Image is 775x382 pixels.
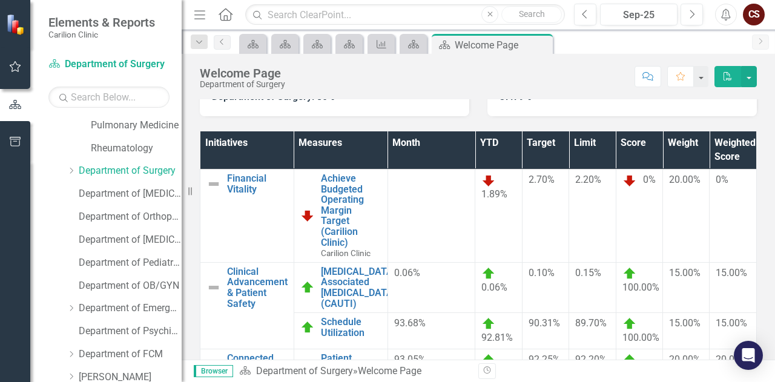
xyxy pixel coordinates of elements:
a: Financial Vitality [227,173,288,194]
img: Below Plan [622,173,637,188]
span: 15.00% [716,267,747,278]
img: On Target [300,280,315,295]
img: On Target [622,266,637,281]
span: 0% [716,174,728,185]
span: 89.70% [575,317,607,329]
a: Clinical Advancement & Patient Safety [227,266,288,309]
a: Schedule Utilization [321,317,381,338]
a: Achieve Budgeted Operating Margin Target (Carilion Clinic) [321,173,381,248]
img: Not Defined [206,280,221,295]
img: ClearPoint Strategy [6,13,27,35]
span: 0.06% [481,282,507,293]
span: Browser [194,365,233,377]
input: Search ClearPoint... [245,4,565,25]
a: Department of Pediatrics [79,256,182,270]
div: Welcome Page [455,38,550,53]
span: 2.20% [575,174,601,185]
span: 100.00% [622,332,659,343]
img: Not Defined [206,177,221,191]
span: 15.00% [716,317,747,329]
img: On Target [481,353,496,367]
a: Department of OB/GYN [79,279,182,293]
a: Department of Surgery [79,164,182,178]
div: Open Intercom Messenger [734,341,763,370]
a: Rheumatology [91,142,182,156]
span: 15.00% [669,317,701,329]
a: Department of Psychiatry [79,324,182,338]
img: On Target [481,266,496,281]
span: 0.06% [394,267,420,278]
div: » [239,364,469,378]
span: 20.00% [669,354,701,365]
span: 1.89% [481,188,507,200]
span: Elements & Reports [48,15,155,30]
a: Pulmonary Medicine [91,119,182,133]
a: Department of [MEDICAL_DATA] [79,233,182,247]
a: Department of Emergency Medicine [79,301,182,315]
span: 90.31% [529,317,560,329]
span: 93.68% [394,317,426,329]
span: 92.81% [481,332,513,343]
span: 0.15% [575,267,601,278]
img: Below Plan [481,173,496,188]
span: 92.20% [575,354,607,365]
span: Search [519,9,545,19]
img: On Target [622,317,637,331]
a: Department of [MEDICAL_DATA] [79,187,182,201]
div: Sep-25 [604,8,673,22]
span: Carilion Clinic [321,248,371,258]
span: 20.00% [716,354,747,365]
a: Department of FCM [79,347,182,361]
span: 2.70% [529,174,555,185]
div: Department of Surgery [200,80,285,89]
input: Search Below... [48,87,170,108]
button: Sep-25 [600,4,678,25]
a: Department of Orthopaedics [79,210,182,224]
img: On Target [300,320,315,335]
div: Welcome Page [200,67,285,80]
img: On Target [622,353,637,367]
a: Department of Surgery [48,58,170,71]
img: Below Plan [300,208,315,223]
span: 15.00% [669,267,701,278]
span: 0.10% [529,267,555,278]
a: [MEDICAL_DATA] Associated [MEDICAL_DATA] (CAUTI) [321,266,395,309]
span: 20.00% [669,174,701,185]
span: 0% [643,174,656,185]
img: On Target [481,317,496,331]
span: 92.25% [529,354,560,365]
small: Carilion Clinic [48,30,155,39]
span: 100.00% [622,282,659,293]
a: Department of Surgery [256,365,353,377]
span: 93.05% [394,354,426,365]
button: Search [501,6,562,23]
button: CS [743,4,765,25]
div: Welcome Page [358,365,421,377]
